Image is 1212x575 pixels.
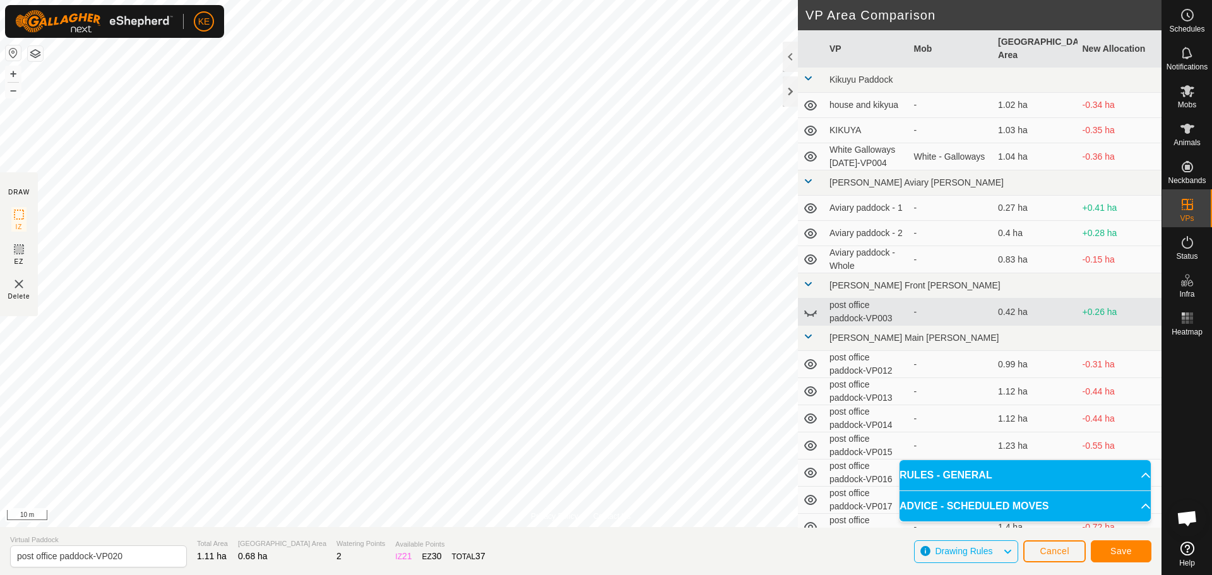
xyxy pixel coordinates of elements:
[993,246,1078,273] td: 0.83 ha
[914,124,989,137] div: -
[824,246,909,273] td: Aviary paddock - Whole
[914,385,989,398] div: -
[993,514,1078,541] td: 1.4 ha
[10,535,187,545] span: Virtual Paddock
[1176,252,1197,260] span: Status
[395,539,485,550] span: Available Points
[914,253,989,266] div: -
[824,143,909,170] td: White Galloways [DATE]-VP004
[6,45,21,61] button: Reset Map
[993,118,1078,143] td: 1.03 ha
[432,551,442,561] span: 30
[1078,405,1162,432] td: -0.44 ha
[1078,118,1162,143] td: -0.35 ha
[198,15,210,28] span: KE
[824,118,909,143] td: KIKUYA
[28,46,43,61] button: Map Layers
[824,221,909,246] td: Aviary paddock - 2
[914,227,989,240] div: -
[1180,215,1194,222] span: VPs
[1168,499,1206,537] div: Open chat
[1162,536,1212,572] a: Help
[993,196,1078,221] td: 0.27 ha
[1078,378,1162,405] td: -0.44 ha
[1078,246,1162,273] td: -0.15 ha
[6,83,21,98] button: –
[914,150,989,163] div: White - Galloways
[993,299,1078,326] td: 0.42 ha
[1040,546,1069,556] span: Cancel
[1078,514,1162,541] td: -0.72 ha
[993,405,1078,432] td: 1.12 ha
[829,74,893,85] span: Kikuyu Paddock
[993,30,1078,68] th: [GEOGRAPHIC_DATA] Area
[993,378,1078,405] td: 1.12 ha
[1179,559,1195,567] span: Help
[914,201,989,215] div: -
[993,432,1078,459] td: 1.23 ha
[900,491,1151,521] p-accordion-header: ADVICE - SCHEDULED MOVES
[824,378,909,405] td: post office paddock-VP013
[336,551,342,561] span: 2
[909,30,994,68] th: Mob
[824,514,909,541] td: post office paddock-VP018
[900,468,992,483] span: RULES - GENERAL
[1091,540,1151,562] button: Save
[452,550,485,563] div: TOTAL
[824,459,909,487] td: post office paddock-VP016
[914,521,989,534] div: -
[1173,139,1201,146] span: Animals
[593,511,631,522] a: Contact Us
[1178,101,1196,109] span: Mobs
[824,405,909,432] td: post office paddock-VP014
[824,30,909,68] th: VP
[914,358,989,371] div: -
[238,538,326,549] span: [GEOGRAPHIC_DATA] Area
[1179,290,1194,298] span: Infra
[1168,177,1206,184] span: Neckbands
[422,550,442,563] div: EZ
[914,439,989,453] div: -
[824,351,909,378] td: post office paddock-VP012
[6,66,21,81] button: +
[197,551,227,561] span: 1.11 ha
[1078,351,1162,378] td: -0.31 ha
[824,299,909,326] td: post office paddock-VP003
[914,412,989,425] div: -
[531,511,578,522] a: Privacy Policy
[993,93,1078,118] td: 1.02 ha
[914,305,989,319] div: -
[395,550,412,563] div: IZ
[914,98,989,112] div: -
[1078,196,1162,221] td: +0.41 ha
[900,460,1151,490] p-accordion-header: RULES - GENERAL
[197,538,228,549] span: Total Area
[1078,93,1162,118] td: -0.34 ha
[402,551,412,561] span: 21
[8,292,30,301] span: Delete
[1078,30,1162,68] th: New Allocation
[1023,540,1086,562] button: Cancel
[475,551,485,561] span: 37
[829,333,999,343] span: [PERSON_NAME] Main [PERSON_NAME]
[829,280,1001,290] span: [PERSON_NAME] Front [PERSON_NAME]
[15,257,24,266] span: EZ
[1078,299,1162,326] td: +0.26 ha
[935,546,992,556] span: Drawing Rules
[1078,221,1162,246] td: +0.28 ha
[11,276,27,292] img: VP
[824,487,909,514] td: post office paddock-VP017
[1167,63,1208,71] span: Notifications
[1172,328,1203,336] span: Heatmap
[15,10,173,33] img: Gallagher Logo
[238,551,268,561] span: 0.68 ha
[1078,143,1162,170] td: -0.36 ha
[993,143,1078,170] td: 1.04 ha
[8,187,30,197] div: DRAW
[824,196,909,221] td: Aviary paddock - 1
[16,222,23,232] span: IZ
[1078,432,1162,459] td: -0.55 ha
[336,538,385,549] span: Watering Points
[1169,25,1204,33] span: Schedules
[993,351,1078,378] td: 0.99 ha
